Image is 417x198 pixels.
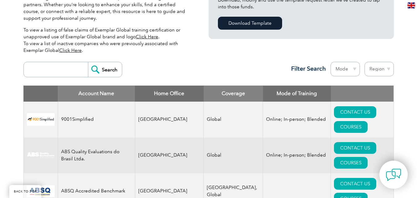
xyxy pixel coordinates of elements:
td: 9001Simplified [58,102,135,137]
td: Global [204,102,263,137]
a: CONTACT US [334,178,376,190]
a: CONTACT US [334,106,376,118]
a: Click Here [136,34,158,40]
img: contact-chat.png [386,167,401,183]
a: Click Here [59,48,82,53]
td: [GEOGRAPHIC_DATA] [135,102,204,137]
a: COURSES [334,121,368,133]
p: To view a listing of false claims of Exemplar Global training certification or unapproved use of ... [23,27,190,54]
input: Search [88,62,122,77]
img: 37c9c059-616f-eb11-a812-002248153038-logo.png [27,113,55,126]
td: Online; In-person; Blended [263,102,331,137]
a: CONTACT US [334,142,376,154]
th: : activate to sort column ascending [331,86,394,102]
img: en [407,2,415,8]
td: ABS Quality Evaluations do Brasil Ltda. [58,137,135,173]
h3: Filter Search [287,65,326,73]
a: COURSES [334,157,368,169]
img: cc24547b-a6e0-e911-a812-000d3a795b83-logo.png [27,185,55,197]
td: [GEOGRAPHIC_DATA] [135,137,204,173]
th: Mode of Training: activate to sort column ascending [263,86,331,102]
img: c92924ac-d9bc-ea11-a814-000d3a79823d-logo.jpg [27,152,55,159]
th: Coverage: activate to sort column ascending [204,86,263,102]
a: Download Template [218,17,282,30]
th: Account Name: activate to sort column descending [58,86,135,102]
a: BACK TO TOP [9,185,41,198]
td: Online; In-person; Blended [263,137,331,173]
td: Global [204,137,263,173]
th: Home Office: activate to sort column ascending [135,86,204,102]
